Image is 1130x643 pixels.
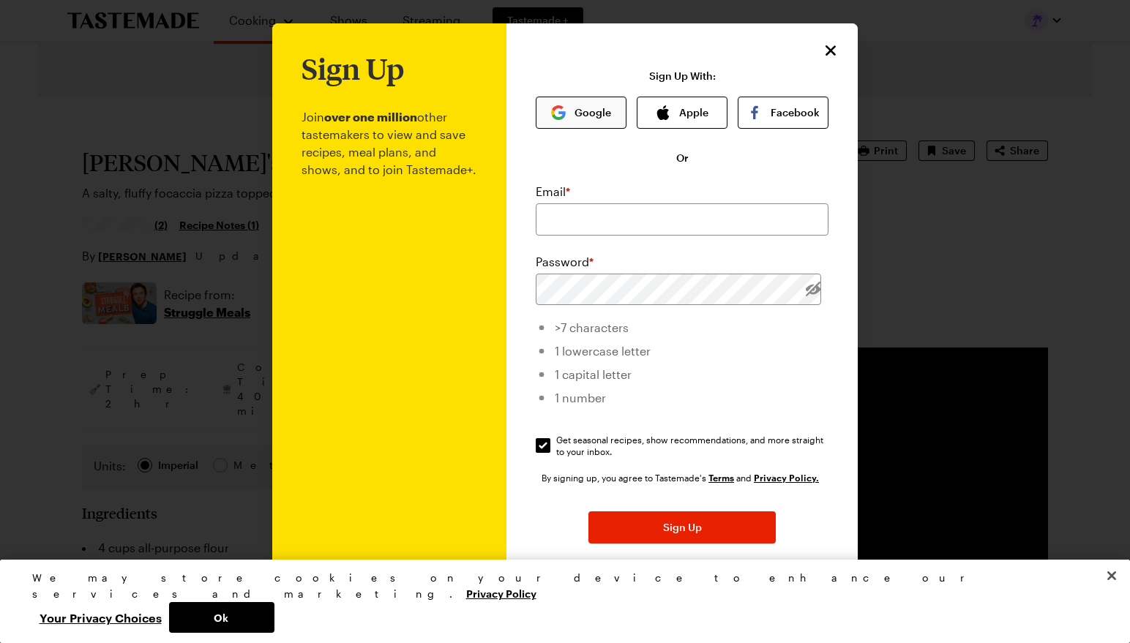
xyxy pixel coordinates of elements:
[663,520,702,535] span: Sign Up
[536,183,570,200] label: Email
[637,97,727,129] button: Apple
[536,438,550,453] input: Get seasonal recipes, show recommendations, and more straight to your inbox.
[649,70,716,82] p: Sign Up With:
[542,470,823,485] div: By signing up, you agree to Tastemade's and
[324,110,417,124] b: over one million
[588,511,776,544] button: Sign Up
[708,471,734,484] a: Tastemade Terms of Service
[466,586,536,600] a: More information about your privacy, opens in a new tab
[32,602,169,633] button: Your Privacy Choices
[821,41,840,60] button: Close
[555,320,629,334] span: >7 characters
[1096,560,1128,592] button: Close
[754,471,819,484] a: Tastemade Privacy Policy
[738,97,828,129] button: Facebook
[676,151,689,165] span: Or
[32,570,1086,602] div: We may store cookies on your device to enhance our services and marketing.
[555,344,651,358] span: 1 lowercase letter
[32,570,1086,633] div: Privacy
[536,97,626,129] button: Google
[302,85,477,631] p: Join other tastemakers to view and save recipes, meal plans, and shows, and to join Tastemade+.
[536,253,594,271] label: Password
[556,434,830,457] span: Get seasonal recipes, show recommendations, and more straight to your inbox.
[555,367,632,381] span: 1 capital letter
[302,53,404,85] h1: Sign Up
[555,391,606,405] span: 1 number
[169,602,274,633] button: Ok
